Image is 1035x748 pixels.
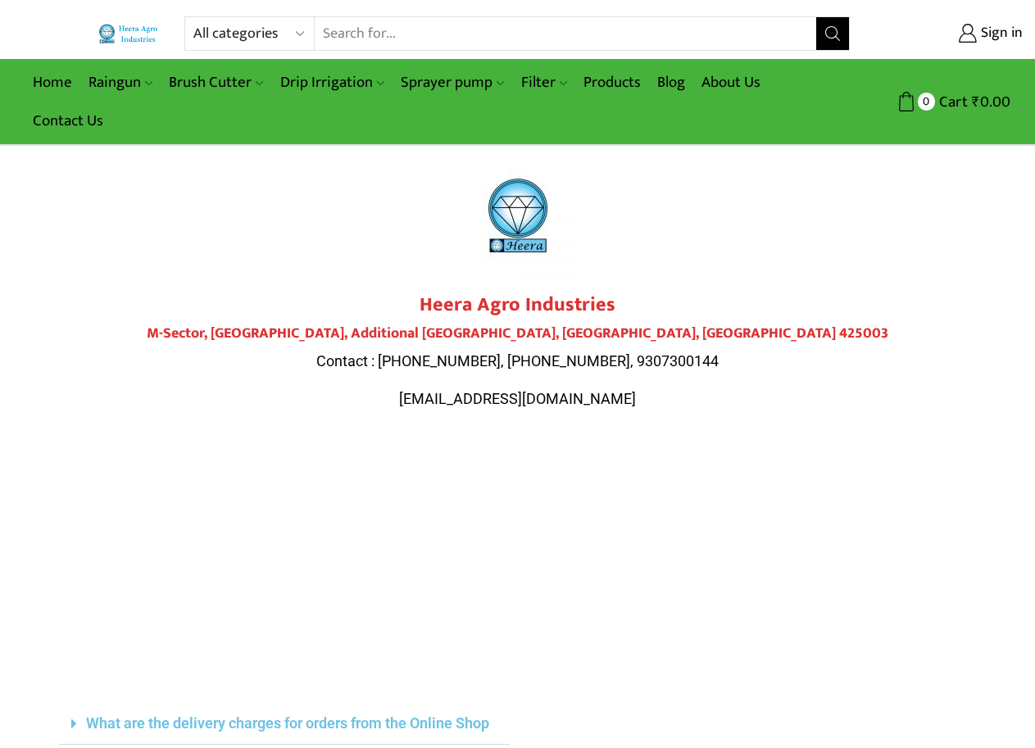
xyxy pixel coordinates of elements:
a: Sign in [874,19,1023,48]
a: Contact Us [25,102,111,140]
strong: Heera Agro Industries [420,288,615,321]
span: Contact : [PHONE_NUMBER], [PHONE_NUMBER], 9307300144 [316,352,719,369]
a: About Us [693,63,769,102]
span: Cart [935,91,968,113]
a: Drip Irrigation [272,63,393,102]
div: What are the delivery charges for orders from the Online Shop [59,704,510,745]
a: What are the delivery charges for orders from the Online Shop [86,714,489,732]
a: Raingun [80,63,161,102]
button: Search button [816,17,849,50]
a: Sprayer pump [393,63,512,102]
a: Home [25,63,80,102]
span: [EMAIL_ADDRESS][DOMAIN_NAME] [399,390,636,407]
a: Brush Cutter [161,63,271,102]
iframe: Plot No.119, M-Sector, Patil Nagar, MIDC, Jalgaon, Maharashtra 425003 [59,442,977,687]
img: heera-logo-1000 [456,154,579,277]
span: 0 [918,93,935,110]
a: Blog [649,63,693,102]
span: Sign in [977,23,1023,44]
bdi: 0.00 [972,89,1010,115]
h4: M-Sector, [GEOGRAPHIC_DATA], Additional [GEOGRAPHIC_DATA], [GEOGRAPHIC_DATA], [GEOGRAPHIC_DATA] 4... [59,325,977,343]
span: ₹ [972,89,980,115]
input: Search for... [315,17,817,50]
a: 0 Cart ₹0.00 [866,87,1010,117]
a: Filter [513,63,575,102]
a: Products [575,63,649,102]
